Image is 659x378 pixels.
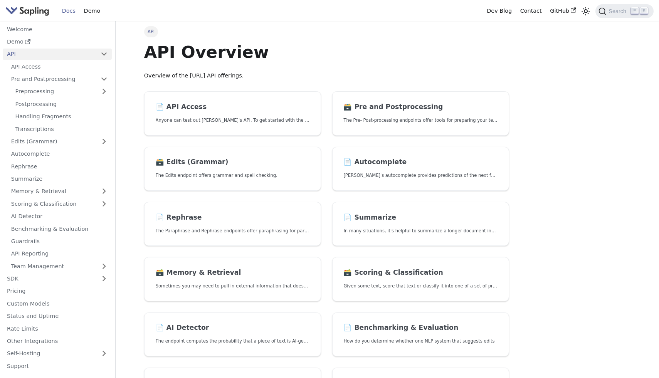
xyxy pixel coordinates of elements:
h2: Pre and Postprocessing [343,103,497,111]
a: Autocomplete [7,148,112,160]
a: 📄️ RephraseThe Paraphrase and Rephrase endpoints offer paraphrasing for particular styles. [144,202,321,246]
h2: AI Detector [156,324,309,332]
a: Edits (Grammar) [7,136,112,147]
p: Overview of the [URL] API offerings. [144,71,509,81]
a: Rephrase [7,161,112,172]
h2: Memory & Retrieval [156,269,309,277]
kbd: ⌘ [631,7,639,14]
a: Dev Blog [482,5,516,17]
a: 📄️ Benchmarking & EvaluationHow do you determine whether one NLP system that suggests edits [332,312,509,357]
a: Self-Hosting [3,348,112,359]
h2: Autocomplete [343,158,497,166]
a: SDK [3,273,96,284]
p: Sometimes you may need to pull in external information that doesn't fit in the context size of an... [156,282,309,290]
a: AI Detector [7,211,112,222]
button: Search (Command+K) [595,4,653,18]
p: The Pre- Post-processing endpoints offer tools for preparing your text data for ingestation as we... [343,117,497,124]
a: Summarize [7,173,112,185]
a: Memory & Retrieval [7,186,112,197]
a: Status and Uptime [3,311,112,322]
a: 📄️ SummarizeIn many situations, it's helpful to summarize a longer document into a shorter, more ... [332,202,509,246]
p: Anyone can test out Sapling's API. To get started with the API, simply: [156,117,309,124]
h1: API Overview [144,42,509,62]
h2: Rephrase [156,213,309,222]
a: Team Management [7,260,112,272]
p: In many situations, it's helpful to summarize a longer document into a shorter, more easily diges... [343,227,497,235]
a: 📄️ API AccessAnyone can test out [PERSON_NAME]'s API. To get started with the API, simply: [144,91,321,136]
span: API [144,26,158,37]
p: The endpoint computes the probability that a piece of text is AI-generated, [156,338,309,345]
a: 🗃️ Pre and PostprocessingThe Pre- Post-processing endpoints offer tools for preparing your text d... [332,91,509,136]
a: Demo [80,5,104,17]
span: Search [606,8,631,14]
a: Rate Limits [3,323,112,334]
kbd: K [640,7,648,14]
button: Switch between dark and light mode (currently light mode) [580,5,592,17]
a: Scoring & Classification [7,198,112,209]
a: 🗃️ Memory & RetrievalSometimes you may need to pull in external information that doesn't fit in t... [144,257,321,301]
a: Welcome [3,24,112,35]
button: Collapse sidebar category 'API' [96,49,112,60]
a: Sapling.ai [5,5,52,17]
p: Sapling's autocomplete provides predictions of the next few characters or words [343,172,497,179]
p: The Edits endpoint offers grammar and spell checking. [156,172,309,179]
p: Given some text, score that text or classify it into one of a set of pre-specified categories. [343,282,497,290]
a: API Access [7,61,112,72]
a: Postprocessing [11,98,112,109]
a: Benchmarking & Evaluation [7,223,112,234]
a: Other Integrations [3,336,112,347]
a: Docs [58,5,80,17]
a: 🗃️ Scoring & ClassificationGiven some text, score that text or classify it into one of a set of p... [332,257,509,301]
a: 🗃️ Edits (Grammar)The Edits endpoint offers grammar and spell checking. [144,147,321,191]
nav: Breadcrumbs [144,26,509,37]
p: How do you determine whether one NLP system that suggests edits [343,338,497,345]
a: 📄️ AI DetectorThe endpoint computes the probability that a piece of text is AI-generated, [144,312,321,357]
a: Pre and Postprocessing [7,74,112,85]
a: API Reporting [7,248,112,259]
h2: Scoring & Classification [343,269,497,277]
a: Preprocessing [11,86,112,97]
a: 📄️ Autocomplete[PERSON_NAME]'s autocomplete provides predictions of the next few characters or words [332,147,509,191]
h2: Edits (Grammar) [156,158,309,166]
a: Handling Fragments [11,111,112,122]
a: Custom Models [3,298,112,309]
img: Sapling.ai [5,5,49,17]
h2: API Access [156,103,309,111]
a: GitHub [546,5,580,17]
p: The Paraphrase and Rephrase endpoints offer paraphrasing for particular styles. [156,227,309,235]
a: Support [3,360,112,371]
a: Demo [3,36,112,47]
a: API [3,49,96,60]
h2: Benchmarking & Evaluation [343,324,497,332]
a: Guardrails [7,236,112,247]
a: Pricing [3,286,112,297]
button: Expand sidebar category 'SDK' [96,273,112,284]
h2: Summarize [343,213,497,222]
a: Transcriptions [11,123,112,134]
a: Contact [516,5,546,17]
